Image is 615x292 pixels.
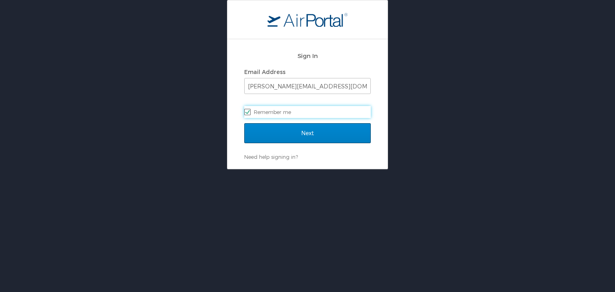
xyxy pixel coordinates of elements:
img: logo [267,12,348,27]
h2: Sign In [244,51,371,60]
input: Next [244,123,371,143]
label: Email Address [244,68,285,75]
label: Remember me [244,106,371,118]
a: Need help signing in? [244,154,298,160]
